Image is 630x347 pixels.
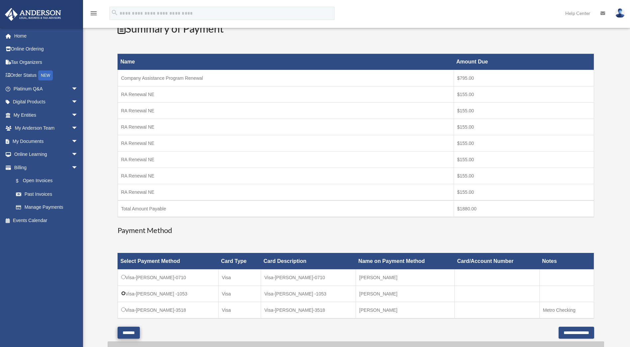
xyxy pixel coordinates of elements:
[118,135,454,152] td: RA Renewal NE
[539,302,594,318] td: Metro Checking
[5,108,88,122] a: My Entitiesarrow_drop_down
[118,86,454,103] td: RA Renewal NE
[118,302,218,318] td: Visa-[PERSON_NAME]-3518
[118,54,454,70] th: Name
[71,161,85,174] span: arrow_drop_down
[118,103,454,119] td: RA Renewal NE
[261,302,356,318] td: Visa-[PERSON_NAME]-3518
[5,214,88,227] a: Events Calendar
[5,122,88,135] a: My Anderson Teamarrow_drop_down
[454,86,594,103] td: $155.00
[71,135,85,148] span: arrow_drop_down
[5,148,88,161] a: Online Learningarrow_drop_down
[615,8,625,18] img: User Pic
[118,269,218,286] td: Visa-[PERSON_NAME]-0710
[118,168,454,184] td: RA Renewal NE
[118,119,454,135] td: RA Renewal NE
[356,253,454,269] th: Name on Payment Method
[5,82,88,95] a: Platinum Q&Aarrow_drop_down
[118,152,454,168] td: RA Renewal NE
[5,29,88,43] a: Home
[218,302,261,318] td: Visa
[71,148,85,162] span: arrow_drop_down
[356,269,454,286] td: [PERSON_NAME]
[454,168,594,184] td: $155.00
[118,225,594,236] h3: Payment Method
[71,122,85,135] span: arrow_drop_down
[454,184,594,201] td: $155.00
[5,43,88,56] a: Online Ordering
[5,56,88,69] a: Tax Organizers
[5,135,88,148] a: My Documentsarrow_drop_down
[118,286,218,302] td: Visa-[PERSON_NAME] -1053
[454,152,594,168] td: $155.00
[118,184,454,201] td: RA Renewal NE
[118,253,218,269] th: Select Payment Method
[90,12,98,17] a: menu
[118,70,454,86] td: Company Assistance Program Renewal
[454,253,539,269] th: Card/Account Number
[454,135,594,152] td: $155.00
[9,201,85,214] a: Manage Payments
[539,253,594,269] th: Notes
[261,253,356,269] th: Card Description
[454,119,594,135] td: $155.00
[454,103,594,119] td: $155.00
[20,177,23,185] span: $
[454,200,594,217] td: $1880.00
[218,253,261,269] th: Card Type
[454,70,594,86] td: $795.00
[38,70,53,80] div: NEW
[111,9,118,16] i: search
[9,187,85,201] a: Past Invoices
[218,269,261,286] td: Visa
[71,95,85,109] span: arrow_drop_down
[9,174,81,188] a: $Open Invoices
[218,286,261,302] td: Visa
[90,9,98,17] i: menu
[5,69,88,82] a: Order StatusNEW
[118,21,594,36] h2: Summary of Payment
[261,286,356,302] td: Visa-[PERSON_NAME] -1053
[5,161,85,174] a: Billingarrow_drop_down
[5,95,88,109] a: Digital Productsarrow_drop_down
[356,302,454,318] td: [PERSON_NAME]
[261,269,356,286] td: Visa-[PERSON_NAME]-0710
[356,286,454,302] td: [PERSON_NAME]
[71,82,85,96] span: arrow_drop_down
[3,8,63,21] img: Anderson Advisors Platinum Portal
[118,200,454,217] td: Total Amount Payable
[71,108,85,122] span: arrow_drop_down
[454,54,594,70] th: Amount Due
